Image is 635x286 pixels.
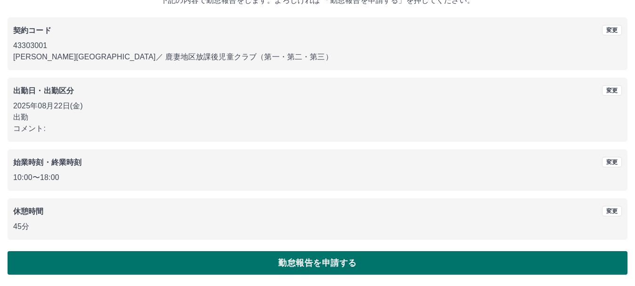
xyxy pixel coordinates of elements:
[13,123,622,134] p: コメント:
[8,251,627,275] button: 勤怠報告を申請する
[13,221,622,232] p: 45分
[13,172,622,183] p: 10:00 〜 18:00
[13,51,622,63] p: [PERSON_NAME][GEOGRAPHIC_DATA] ／ 鹿妻地区放課後児童クラブ（第一・第二・第三）
[13,40,622,51] p: 43303001
[13,26,51,34] b: 契約コード
[13,100,622,112] p: 2025年08月22日(金)
[13,112,622,123] p: 出勤
[602,206,622,216] button: 変更
[602,157,622,167] button: 変更
[602,85,622,96] button: 変更
[13,158,81,166] b: 始業時刻・終業時刻
[602,25,622,35] button: 変更
[13,207,44,215] b: 休憩時間
[13,87,74,95] b: 出勤日・出勤区分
